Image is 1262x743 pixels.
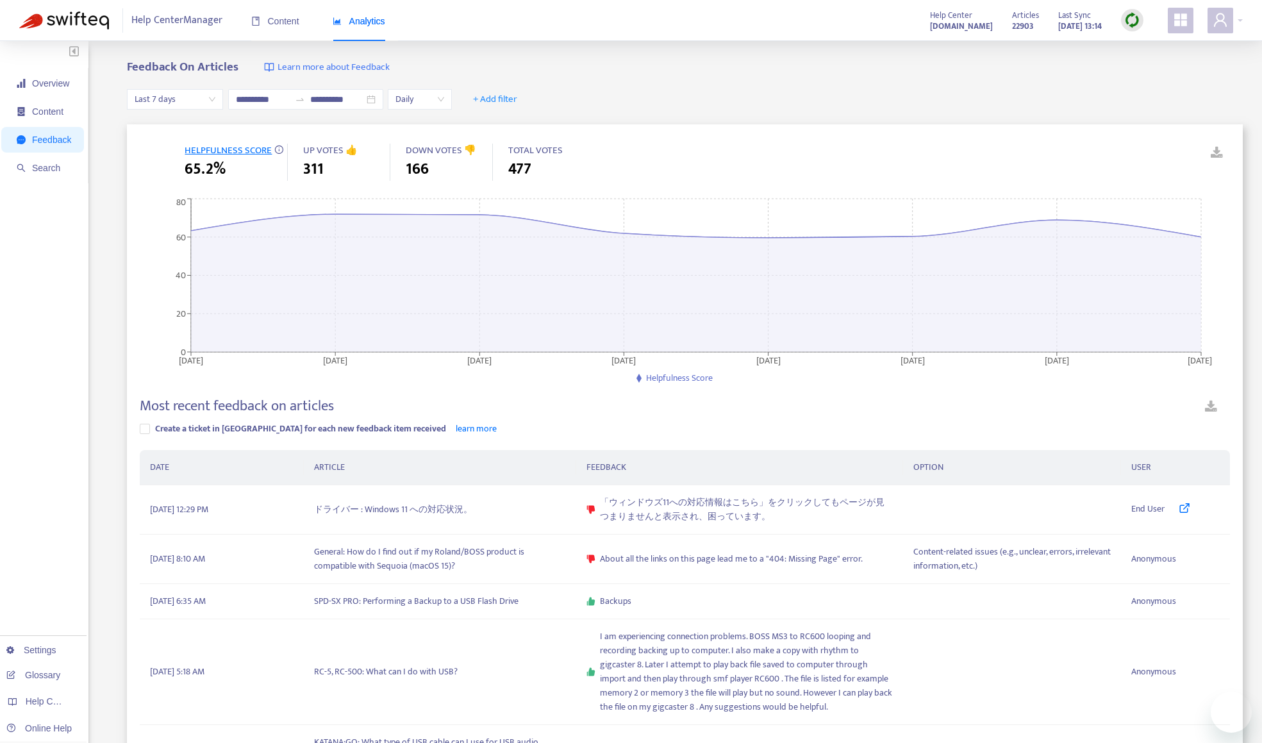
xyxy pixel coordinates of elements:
span: [DATE] 5:18 AM [150,665,204,679]
span: Last 7 days [135,90,215,109]
tspan: [DATE] [1045,353,1069,367]
span: I am experiencing connection problems. BOSS MS3 to RC600 looping and recording backing up to comp... [600,630,893,714]
span: TOTAL VOTES [508,142,563,158]
strong: 22903 [1012,19,1034,33]
img: image-link [264,62,274,72]
span: Articles [1012,8,1039,22]
a: Online Help [6,723,72,733]
th: OPTION [903,450,1121,485]
span: Create a ticket in [GEOGRAPHIC_DATA] for each new feedback item received [155,421,446,436]
span: dislike [586,505,595,514]
tspan: [DATE] [179,353,203,367]
span: + Add filter [473,92,517,107]
span: Feedback [32,135,71,145]
b: Feedback On Articles [127,57,238,77]
span: to [295,94,305,104]
span: dislike [586,555,595,564]
span: 65.2% [185,158,226,181]
span: Last Sync [1058,8,1091,22]
tspan: [DATE] [901,353,925,367]
th: USER [1121,450,1230,485]
span: appstore [1173,12,1188,28]
span: Anonymous [1131,552,1176,566]
span: Daily [395,90,444,109]
span: [DATE] 12:29 PM [150,503,208,517]
tspan: [DATE] [468,353,492,367]
span: Helpfulness Score [646,371,713,385]
span: signal [17,79,26,88]
span: Help Centers [26,696,78,706]
td: SPD-SX PRO: Performing a Backup to a USB Flash Drive [304,584,576,619]
span: Content [32,106,63,117]
span: End User [1131,502,1165,517]
span: [DATE] 8:10 AM [150,552,205,566]
th: ARTICLE [304,450,576,485]
span: Anonymous [1131,665,1176,679]
span: Analytics [333,16,385,26]
tspan: 0 [181,344,186,359]
span: Help Center Manager [131,8,222,33]
h4: Most recent feedback on articles [140,397,334,415]
span: Backups [600,594,631,608]
span: 166 [406,158,429,181]
span: 311 [303,158,324,181]
span: swap-right [295,94,305,104]
span: 「ウィンドウズ11への対応情報はこちら」をクリックしてもページが見つまりませんと表示され、困っています。 [600,496,893,524]
span: UP VOTES 👍 [303,142,358,158]
a: Learn more about Feedback [264,60,390,75]
img: sync.dc5367851b00ba804db3.png [1124,12,1140,28]
td: RC-5, RC-500: What can I do with USB? [304,619,576,725]
span: Overview [32,78,69,88]
span: HELPFULNESS SCORE [185,142,272,158]
span: Learn more about Feedback [278,60,390,75]
img: Swifteq [19,12,109,29]
tspan: 80 [176,195,186,210]
a: learn more [456,421,497,436]
span: search [17,163,26,172]
tspan: 20 [176,306,186,321]
span: container [17,107,26,116]
span: Content [251,16,299,26]
span: Anonymous [1131,594,1176,608]
button: + Add filter [463,89,527,110]
th: DATE [140,450,303,485]
a: Settings [6,645,56,655]
span: like [586,667,595,676]
span: message [17,135,26,144]
span: like [586,597,595,606]
span: 477 [508,158,531,181]
tspan: [DATE] [612,353,636,367]
td: General: How do I find out if my Roland/BOSS product is compatible with Sequoia (macOS 15)? [304,535,576,584]
tspan: 60 [176,230,186,244]
span: [DATE] 6:35 AM [150,594,206,608]
tspan: 40 [176,268,186,283]
iframe: メッセージングウィンドウを開くボタン [1211,692,1252,733]
tspan: [DATE] [1188,353,1213,367]
strong: [DATE] 13:14 [1058,19,1102,33]
a: Glossary [6,670,60,680]
a: [DOMAIN_NAME] [930,19,993,33]
th: FEEDBACK [576,450,903,485]
tspan: [DATE] [756,353,781,367]
span: Content-related issues (e.g., unclear, errors, irrelevant information, etc.) [913,545,1111,573]
span: Search [32,163,60,173]
tspan: [DATE] [324,353,348,367]
span: About all the links on this page lead me to a "404: Missing Page" error. [600,552,863,566]
td: ドライバー : Windows 11 への対応状況。 [304,485,576,535]
span: user [1213,12,1228,28]
span: DOWN VOTES 👎 [406,142,476,158]
span: Help Center [930,8,972,22]
span: book [251,17,260,26]
span: area-chart [333,17,342,26]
